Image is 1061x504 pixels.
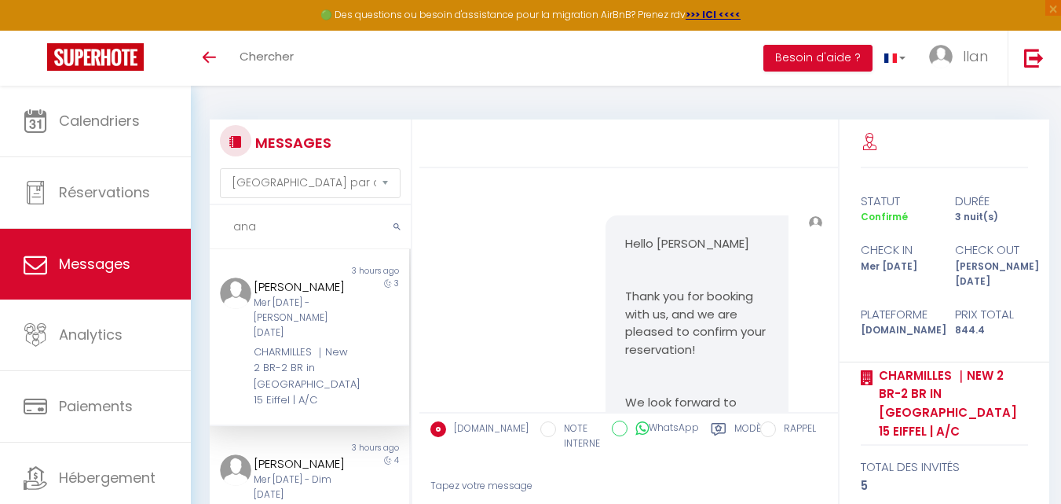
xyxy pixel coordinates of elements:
label: WhatsApp [627,421,699,438]
div: durée [944,192,1038,211]
div: check out [944,241,1038,259]
span: Confirmé [861,210,908,223]
div: 5 [861,476,1029,495]
div: check in [850,241,944,259]
span: Paiements [59,396,133,416]
img: logout [1024,48,1044,68]
span: 4 [394,454,399,466]
img: ... [929,45,953,68]
p: Thank you for booking with us, and we are pleased to confirm your reservation! [625,288,769,359]
div: 3 nuit(s) [944,210,1038,225]
div: total des invités [861,458,1029,476]
label: NOTE INTERNE [556,421,600,451]
div: Mer [DATE] - [PERSON_NAME] [DATE] [254,296,349,340]
p: Hello [PERSON_NAME] [625,235,769,253]
a: ... Ilan [917,31,1008,86]
div: 844.4 [944,323,1038,338]
a: CHARMILLES ｜New 2 BR-2 BR in [GEOGRAPHIC_DATA] 15 Eiffel | A/C [873,366,1029,440]
span: Hébergement [59,468,155,487]
div: [PERSON_NAME] [254,278,349,296]
span: Chercher [240,48,294,64]
h3: MESSAGES [251,125,331,160]
div: 3 hours ago [309,265,409,278]
input: Rechercher un mot clé [210,205,411,249]
span: Calendriers [59,111,140,131]
div: statut [850,192,944,211]
span: Analytics [59,325,123,344]
button: Besoin d'aide ? [763,45,873,72]
img: ... [220,278,251,309]
label: Modèles [734,421,776,454]
div: [PERSON_NAME] [DATE] [944,259,1038,289]
div: Plateforme [850,305,944,324]
a: >>> ICI <<<< [686,8,741,21]
img: ... [809,216,822,230]
label: RAPPEL [776,421,816,439]
img: Super Booking [47,43,144,71]
div: Prix total [944,305,1038,324]
a: Chercher [228,31,305,86]
div: [DOMAIN_NAME] [850,323,944,338]
label: [DOMAIN_NAME] [446,421,529,439]
div: 3 hours ago [309,442,409,454]
div: Mer [DATE] [850,259,944,289]
span: Messages [59,254,130,274]
div: Mer [DATE] - Dim [DATE] [254,473,349,502]
span: Ilan [963,46,988,66]
span: Réservations [59,182,150,202]
img: ... [220,454,251,486]
div: [PERSON_NAME] [254,454,349,473]
span: 3 [394,278,399,289]
div: CHARMILLES ｜New 2 BR-2 BR in [GEOGRAPHIC_DATA] 15 Eiffel | A/C [254,344,349,409]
